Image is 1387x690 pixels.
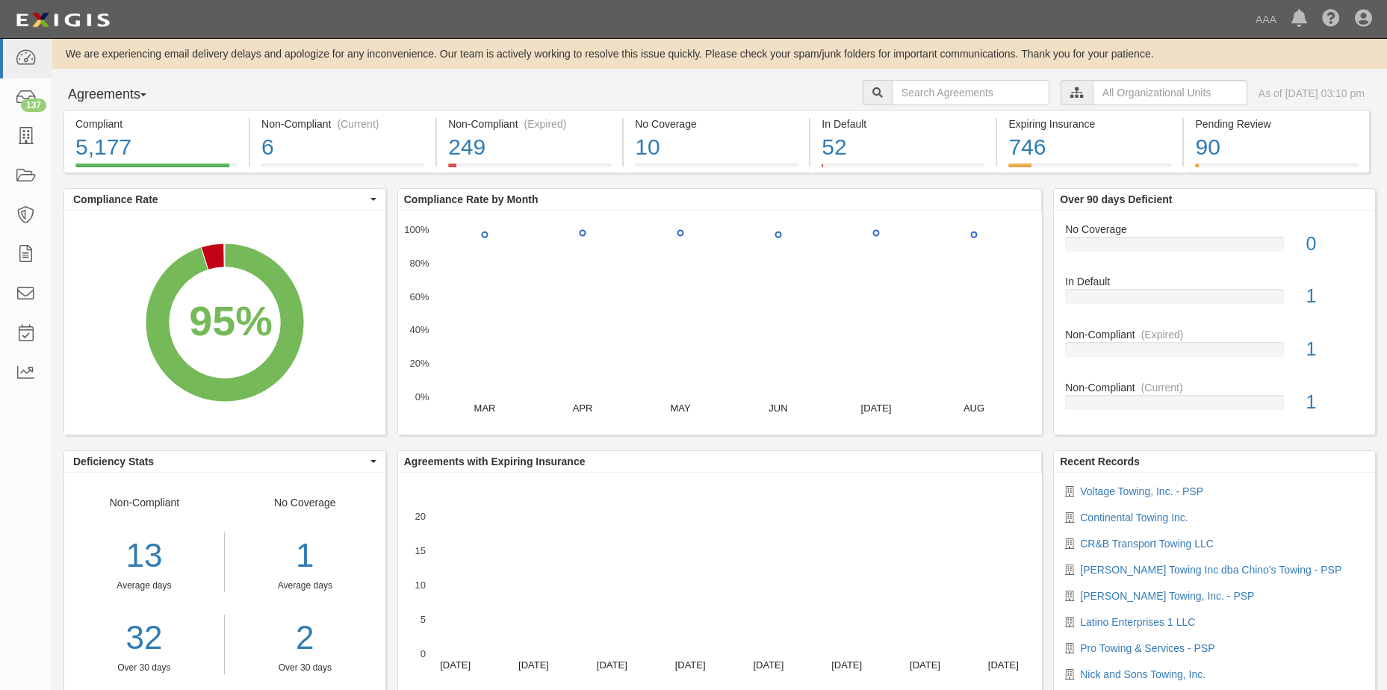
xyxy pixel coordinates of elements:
[910,659,940,671] text: [DATE]
[75,116,238,131] div: Compliant
[421,614,426,625] text: 5
[822,131,984,164] div: 52
[1065,274,1364,327] a: In Default1
[261,131,424,164] div: 6
[1080,564,1341,576] a: [PERSON_NAME] Towing Inc dba Chino's Towing - PSP
[409,290,429,302] text: 60%
[1080,485,1203,497] a: Voltage Towing, Inc. - PSP
[11,7,114,34] img: logo-5460c22ac91f19d4615b14bd174203de0afe785f0fc80cf4dbbc73dc1793850b.png
[1248,4,1284,34] a: AAA
[1065,222,1364,275] a: No Coverage0
[64,532,224,579] div: 13
[409,324,429,335] text: 40%
[810,164,996,175] a: In Default52
[73,192,367,207] span: Compliance Rate
[1080,668,1206,680] a: Nick and Sons Towing, Inc.
[769,402,787,414] text: JUN
[624,164,809,175] a: No Coverage10
[64,451,385,472] button: Deficiency Stats
[448,131,611,164] div: 249
[753,659,784,671] text: [DATE]
[635,131,798,164] div: 10
[1060,193,1172,205] b: Over 90 days Deficient
[1080,538,1214,550] a: CR&B Transport Towing LLC
[64,189,385,210] button: Compliance Rate
[1054,222,1375,237] div: No Coverage
[1080,616,1195,628] a: Latino Enterprises 1 LLC
[236,579,374,592] div: Average days
[524,116,567,131] div: (Expired)
[1195,131,1357,164] div: 90
[52,46,1387,61] div: We are experiencing email delivery delays and apologize for any inconvenience. Our team is active...
[63,164,249,175] a: Compliant5,177
[421,648,426,659] text: 0
[1195,116,1357,131] div: Pending Review
[1141,327,1184,342] div: (Expired)
[822,116,984,131] div: In Default
[1295,389,1375,416] div: 1
[860,402,891,414] text: [DATE]
[415,391,429,402] text: 0%
[337,116,379,131] div: (Current)
[1008,131,1171,164] div: 746
[1184,164,1369,175] a: Pending Review90
[404,193,539,205] b: Compliance Rate by Month
[225,495,385,674] div: No Coverage
[635,116,798,131] div: No Coverage
[250,164,435,175] a: Non-Compliant(Current)6
[474,402,495,414] text: MAR
[398,211,1042,435] svg: A chart.
[236,532,374,579] div: 1
[1093,80,1247,105] input: All Organizational Units
[518,659,549,671] text: [DATE]
[415,579,425,591] text: 10
[73,454,367,469] span: Deficiency Stats
[64,662,224,674] div: Over 30 days
[1080,642,1214,654] a: Pro Towing & Services - PSP
[572,402,592,414] text: APR
[21,99,46,112] div: 137
[1054,274,1375,289] div: In Default
[1322,10,1340,28] i: Help Center - Complianz
[1295,231,1375,258] div: 0
[997,164,1182,175] a: Expiring Insurance746
[1141,380,1183,395] div: (Current)
[674,659,705,671] text: [DATE]
[1065,380,1364,422] a: Non-Compliant(Current)1
[964,402,984,414] text: AUG
[1295,283,1375,310] div: 1
[1295,336,1375,363] div: 1
[597,659,627,671] text: [DATE]
[236,615,374,662] a: 2
[404,224,429,235] text: 100%
[64,615,224,662] a: 32
[63,80,176,110] button: Agreements
[261,116,424,131] div: Non-Compliant (Current)
[831,659,862,671] text: [DATE]
[1060,456,1140,467] b: Recent Records
[892,80,1049,105] input: Search Agreements
[1080,590,1254,602] a: [PERSON_NAME] Towing, Inc. - PSP
[189,292,272,352] div: 95%
[409,258,429,269] text: 80%
[1065,327,1364,380] a: Non-Compliant(Expired)1
[440,659,471,671] text: [DATE]
[64,211,385,435] svg: A chart.
[437,164,622,175] a: Non-Compliant(Expired)249
[64,495,225,674] div: Non-Compliant
[75,131,238,164] div: 5,177
[1080,512,1188,523] a: Continental Towing Inc.
[448,116,611,131] div: Non-Compliant (Expired)
[1259,86,1365,101] div: As of [DATE] 03:10 pm
[415,545,425,556] text: 15
[409,358,429,369] text: 20%
[236,662,374,674] div: Over 30 days
[988,659,1019,671] text: [DATE]
[1054,380,1375,395] div: Non-Compliant
[64,579,224,592] div: Average days
[670,402,691,414] text: MAY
